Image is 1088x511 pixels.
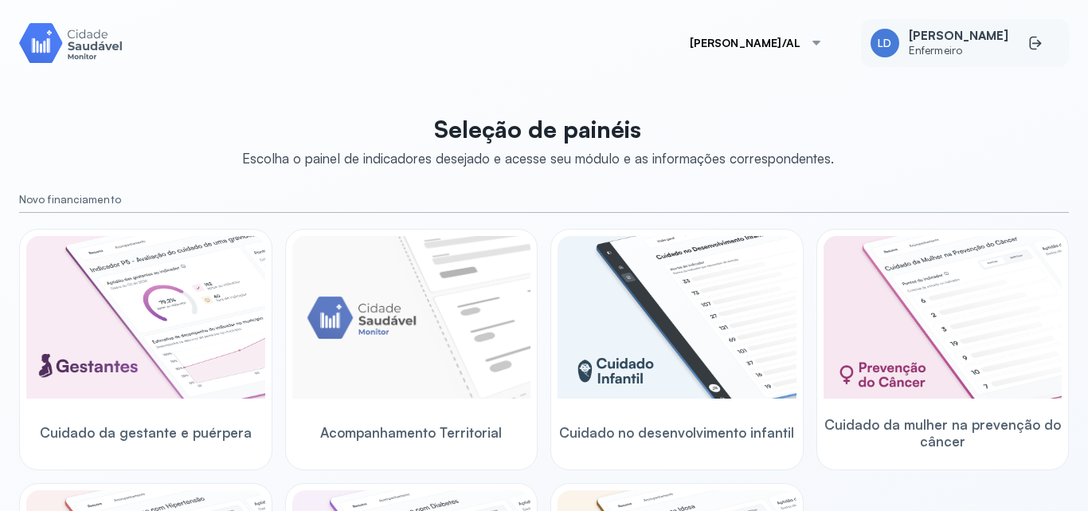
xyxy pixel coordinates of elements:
img: pregnants.png [26,236,265,399]
img: Logotipo do produto Monitor [19,20,123,65]
div: Escolha o painel de indicadores desejado e acesse seu módulo e as informações correspondentes. [242,150,834,167]
span: Cuidado no desenvolvimento infantil [559,424,794,441]
p: Seleção de painéis [242,115,834,143]
span: Acompanhamento Territorial [320,424,502,441]
span: LD [878,37,891,50]
button: [PERSON_NAME]/AL [671,27,842,59]
img: placeholder-module-ilustration.png [292,236,531,399]
img: woman-cancer-prevention-care.png [824,236,1063,399]
span: [PERSON_NAME] [909,29,1008,44]
img: child-development.png [558,236,796,399]
small: Novo financiamento [19,193,1069,206]
span: Enfermeiro [909,44,1008,57]
span: Cuidado da gestante e puérpera [40,424,252,441]
span: Cuidado da mulher na prevenção do câncer [824,416,1063,450]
